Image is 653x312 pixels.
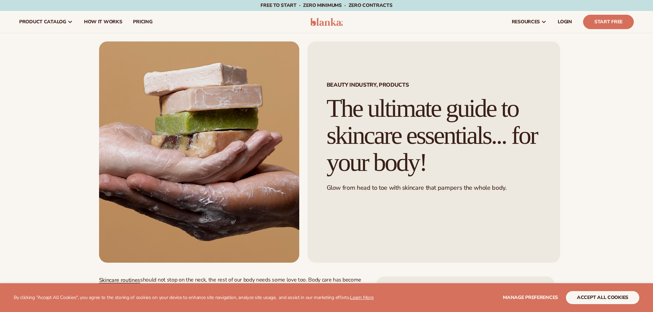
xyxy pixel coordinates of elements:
span: Free to start · ZERO minimums · ZERO contracts [261,2,392,9]
span: LOGIN [558,19,572,25]
span: pricing [133,19,152,25]
a: Learn More [350,294,373,301]
span: product catalog [19,19,66,25]
span: resources [512,19,540,25]
a: Skincare routines [99,276,141,284]
a: LOGIN [552,11,578,33]
button: accept all cookies [566,291,639,304]
a: pricing [128,11,158,33]
span: Manage preferences [503,294,558,301]
img: logo [310,18,343,26]
a: Start Free [583,15,634,29]
span: BEAUTY INDUSTRY, PRODUCTS [327,82,541,88]
a: product catalog [14,11,78,33]
h1: The ultimate guide to skincare essentials... for your body! [327,95,541,176]
button: Manage preferences [503,291,558,304]
span: How It Works [84,19,122,25]
a: resources [506,11,552,33]
a: How It Works [78,11,128,33]
p: By clicking "Accept All Cookies", you agree to the storing of cookies on your device to enhance s... [14,295,374,301]
img: Two soapy hands holding a stack of colorful handmade soaps, symbolizing sustainability and natura... [99,41,299,263]
p: Glow from head to toe with skincare that pampers the whole body. [327,184,541,192]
